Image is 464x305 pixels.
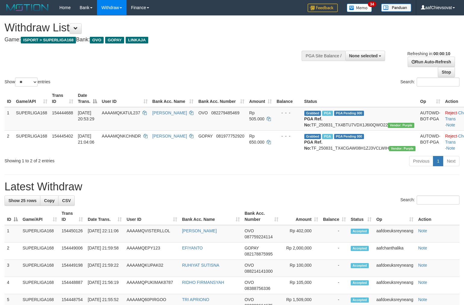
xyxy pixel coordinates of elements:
a: Note [418,297,427,302]
a: CSV [58,195,75,206]
span: OVO [245,228,254,233]
span: Copy 087759224114 to clipboard [245,234,273,239]
th: Balance [274,90,302,107]
td: AAAAMQPUKIMAK8787 [124,277,180,294]
div: - - - [277,133,299,139]
span: Show 25 rows [8,198,36,203]
th: Status [302,90,418,107]
img: MOTION_logo.png [5,3,50,12]
th: Bank Acc. Number: activate to sort column ascending [242,208,281,225]
span: OVO [90,37,104,43]
th: Date Trans.: activate to sort column ascending [85,208,124,225]
span: Vendor URL: https://trx4.1velocity.biz [388,123,414,128]
img: Button%20Memo.svg [347,4,372,12]
span: [DATE] 21:04:06 [78,134,95,145]
td: SUPERLIGA168 [14,107,50,131]
td: SUPERLIGA168 [14,130,50,154]
a: Previous [409,156,433,166]
td: Rp 402,000 [281,225,321,243]
a: Next [443,156,459,166]
td: [DATE] 22:11:06 [85,225,124,243]
span: Copy 082178875995 to clipboard [245,252,273,256]
td: 4 [5,277,20,294]
span: GOPAY [245,246,259,250]
a: RIDHO FIRMANSYAH [182,280,224,285]
select: Showentries [15,78,38,87]
td: 154449198 [59,260,86,277]
span: 34 [368,2,376,7]
span: Copy [44,198,55,203]
th: Game/API: activate to sort column ascending [20,208,59,225]
th: ID: activate to sort column descending [5,208,20,225]
td: AUTOWD-BOT-PGA [418,130,443,154]
td: - [321,260,348,277]
a: [PERSON_NAME] [182,228,217,233]
span: Accepted [351,263,369,268]
a: [PERSON_NAME] [152,110,187,115]
th: Bank Acc. Name: activate to sort column ascending [150,90,196,107]
td: 3 [5,260,20,277]
a: TRI APRIONO [182,297,209,302]
th: ID [5,90,14,107]
td: AUTOWD-BOT-PGA [418,107,443,131]
b: PGA Ref. No: [304,116,322,127]
th: Date Trans.: activate to sort column descending [76,90,99,107]
span: Copy 08388756336 to clipboard [245,286,271,291]
span: Accepted [351,246,369,251]
span: Vendor URL: https://trx4.1velocity.biz [389,146,415,151]
td: 1 [5,225,20,243]
span: Marked by aafchhiseyha [322,134,333,139]
td: 2 [5,130,14,154]
th: User ID: activate to sort column ascending [124,208,180,225]
td: 154450126 [59,225,86,243]
td: aafdoeuksreyneang [374,225,416,243]
a: Run Auto-Refresh [408,57,455,67]
span: Rp 650.000 [249,134,265,145]
img: Feedback.jpg [308,4,338,12]
td: SUPERLIGA168 [20,260,59,277]
span: Copy 082279485469 to clipboard [211,110,239,115]
div: PGA Site Balance / [302,51,345,61]
td: Rp 2,000,000 [281,243,321,260]
th: Status: activate to sort column ascending [348,208,374,225]
td: 1 [5,107,14,131]
b: PGA Ref. No: [304,140,322,151]
button: None selected [345,51,385,61]
td: 154449006 [59,243,86,260]
th: Trans ID: activate to sort column ascending [50,90,76,107]
span: GOPAY [198,134,212,138]
td: SUPERLIGA168 [20,243,59,260]
div: Showing 1 to 2 of 2 entries [5,155,189,164]
td: aafchanthalika [374,243,416,260]
span: Accepted [351,229,369,234]
td: 154448887 [59,277,86,294]
td: SUPERLIGA168 [20,277,59,294]
img: panduan.png [381,4,411,12]
th: Action [416,208,459,225]
span: Copy 088214141000 to clipboard [245,269,273,274]
span: None selected [349,53,378,58]
a: RUHIYAT SUTISNA [182,263,219,268]
a: Copy [40,195,58,206]
div: - - - [277,110,299,116]
td: [DATE] 21:56:19 [85,277,124,294]
a: Note [418,246,427,250]
th: Amount: activate to sort column ascending [247,90,274,107]
h4: Game: Bank: [5,37,303,43]
td: [DATE] 21:59:22 [85,260,124,277]
a: EFIYANTO [182,246,203,250]
span: Accepted [351,280,369,285]
a: Show 25 rows [5,195,40,206]
td: - [321,243,348,260]
span: LINKAJA [126,37,148,43]
span: Grabbed [304,111,321,116]
a: Note [418,263,427,268]
span: [DATE] 20:53:29 [78,110,95,121]
label: Search: [400,195,459,205]
th: Trans ID: activate to sort column ascending [59,208,86,225]
a: 1 [433,156,443,166]
span: PGA Pending [334,134,364,139]
td: aafdoeuksreyneang [374,277,416,294]
th: Bank Acc. Number: activate to sort column ascending [196,90,247,107]
a: Note [418,280,427,285]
